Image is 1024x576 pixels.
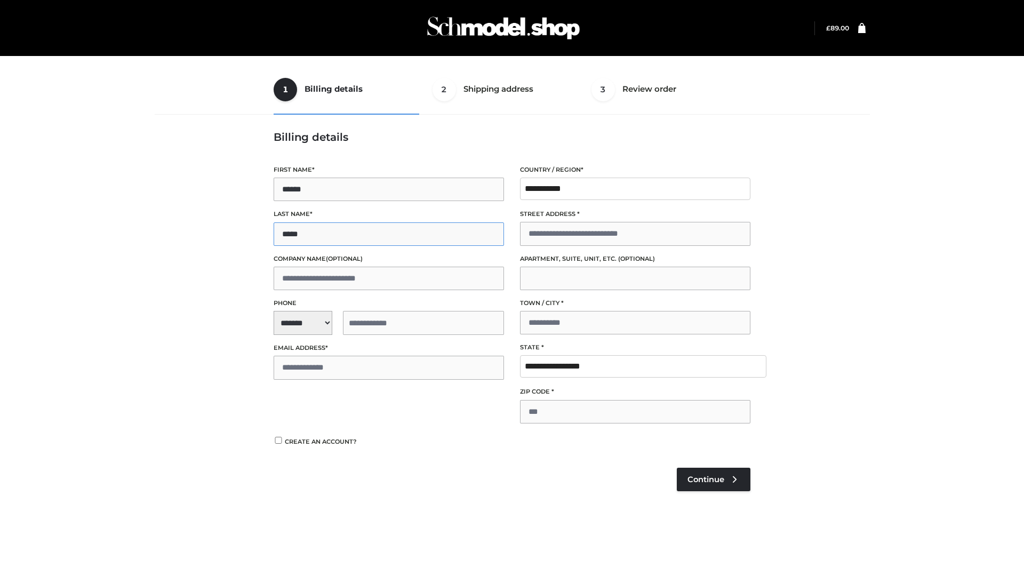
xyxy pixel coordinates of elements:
span: Create an account? [285,438,357,445]
label: Town / City [520,298,750,308]
input: Create an account? [274,437,283,444]
bdi: 89.00 [826,24,849,32]
span: £ [826,24,830,32]
a: Continue [677,468,750,491]
label: Company name [274,254,504,264]
label: Email address [274,343,504,353]
span: Continue [687,475,724,484]
label: Street address [520,209,750,219]
label: Apartment, suite, unit, etc. [520,254,750,264]
label: Country / Region [520,165,750,175]
label: ZIP Code [520,387,750,397]
label: Phone [274,298,504,308]
a: £89.00 [826,24,849,32]
h3: Billing details [274,131,750,143]
label: Last name [274,209,504,219]
span: (optional) [326,255,363,262]
label: First name [274,165,504,175]
img: Schmodel Admin 964 [423,7,583,49]
span: (optional) [618,255,655,262]
label: State [520,342,750,353]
